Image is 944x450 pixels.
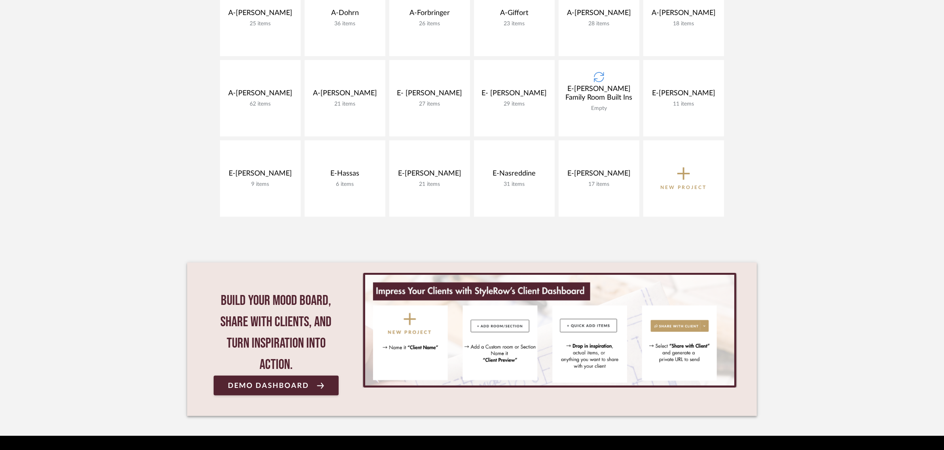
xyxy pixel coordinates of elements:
div: 23 items [480,21,548,27]
div: 21 items [311,101,379,108]
a: Demo Dashboard [214,376,339,395]
div: E-Nasreddine [480,169,548,181]
div: 25 items [226,21,294,27]
div: A-[PERSON_NAME] [565,9,633,21]
p: New Project [661,183,707,191]
div: 36 items [311,21,379,27]
div: E- [PERSON_NAME] [480,89,548,101]
div: 31 items [480,181,548,188]
div: 62 items [226,101,294,108]
button: New Project [643,140,724,217]
div: A-[PERSON_NAME] [311,89,379,101]
div: E-[PERSON_NAME] [650,89,718,101]
div: A-Giffort [480,9,548,21]
div: 28 items [565,21,633,27]
div: A-Forbringer [396,9,464,21]
div: 0 [362,273,737,388]
div: 27 items [396,101,464,108]
div: E-[PERSON_NAME] [565,169,633,181]
div: 17 items [565,181,633,188]
div: 9 items [226,181,294,188]
div: A-[PERSON_NAME] [226,9,294,21]
div: A-[PERSON_NAME] [226,89,294,101]
div: A-Dohrn [311,9,379,21]
div: 18 items [650,21,718,27]
div: 11 items [650,101,718,108]
div: A-[PERSON_NAME] [650,9,718,21]
div: E- [PERSON_NAME] [396,89,464,101]
div: 29 items [480,101,548,108]
div: E-[PERSON_NAME] [396,169,464,181]
div: 6 items [311,181,379,188]
div: E-[PERSON_NAME] [226,169,294,181]
div: E-Hassas [311,169,379,181]
div: 26 items [396,21,464,27]
div: Build your mood board, share with clients, and turn inspiration into action. [214,290,339,376]
div: 21 items [396,181,464,188]
span: Demo Dashboard [228,382,309,389]
img: StyleRow_Client_Dashboard_Banner__1_.png [365,275,734,386]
